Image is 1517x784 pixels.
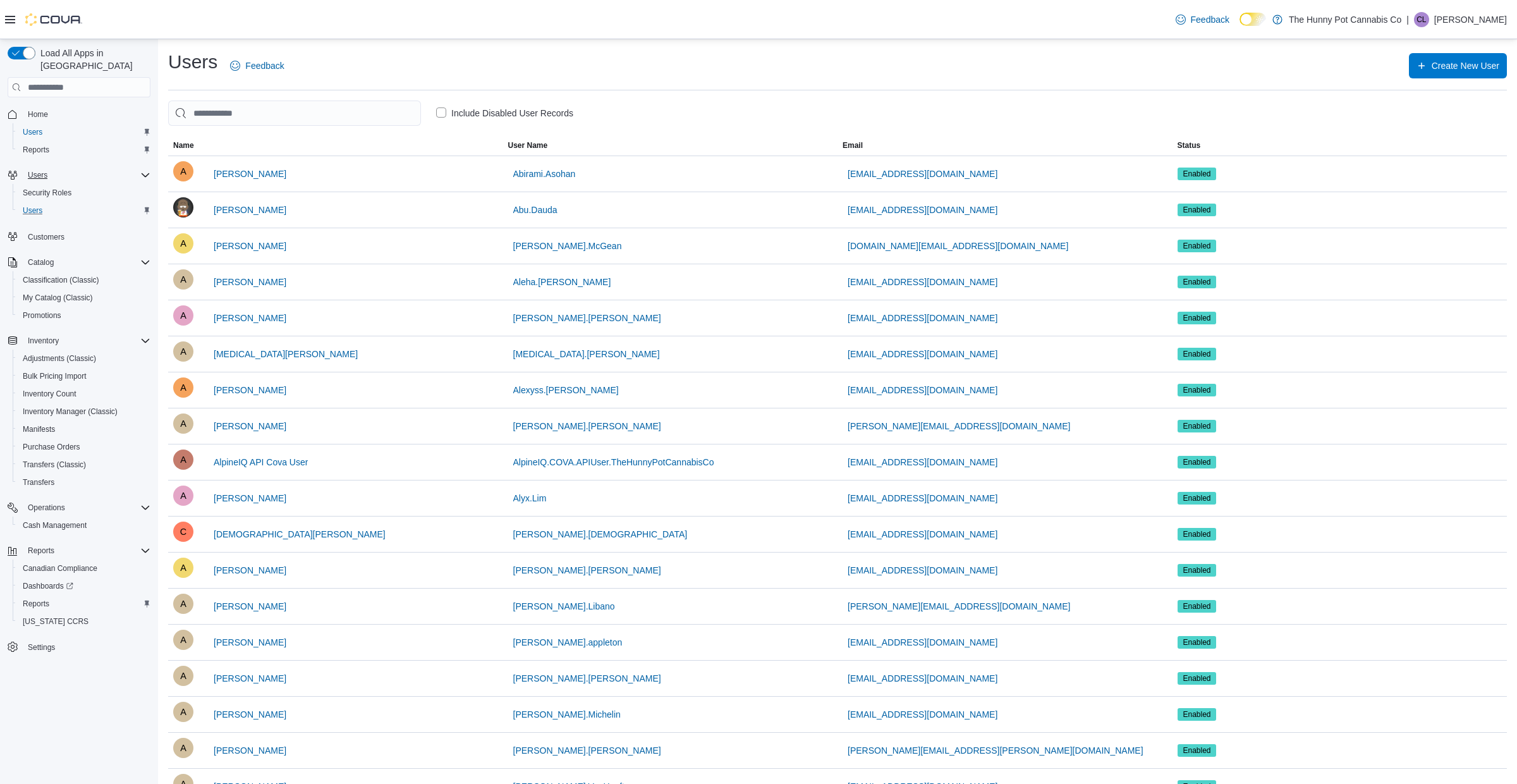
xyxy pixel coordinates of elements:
[513,348,660,360] span: [MEDICAL_DATA].[PERSON_NAME]
[513,492,547,505] span: Alyx.Lim
[23,500,70,515] button: Operations
[23,255,59,270] button: Catalog
[173,558,193,578] div: Andre
[843,233,1073,259] button: [DOMAIN_NAME][EMAIL_ADDRESS][DOMAIN_NAME]
[513,528,688,541] span: [PERSON_NAME].[DEMOGRAPHIC_DATA]
[3,499,155,517] button: Operations
[23,563,97,573] span: Canadian Compliance
[23,581,73,591] span: Dashboards
[28,336,59,346] span: Inventory
[23,543,59,558] button: Reports
[173,666,193,686] div: Andrew
[848,204,997,216] span: [EMAIL_ADDRESS][DOMAIN_NAME]
[180,666,186,686] span: A
[13,367,155,385] button: Bulk Pricing Import
[1178,708,1217,721] span: Enabled
[173,341,193,362] div: Alexia
[209,413,291,439] button: [PERSON_NAME]
[513,600,615,613] span: [PERSON_NAME].Libano
[180,305,186,326] span: A
[18,142,54,157] a: Reports
[1178,492,1217,505] span: Enabled
[173,140,194,150] span: Name
[848,456,997,469] span: [EMAIL_ADDRESS][DOMAIN_NAME]
[13,438,155,456] button: Purchase Orders
[23,230,70,245] a: Customers
[18,614,150,629] span: Washington CCRS
[23,543,150,558] span: Reports
[1191,13,1229,26] span: Feedback
[508,233,627,259] button: [PERSON_NAME].McGean
[18,596,150,611] span: Reports
[18,439,85,455] a: Purchase Orders
[1183,348,1211,360] span: Enabled
[173,630,193,650] div: Andrew
[848,276,997,288] span: [EMAIL_ADDRESS][DOMAIN_NAME]
[848,240,1068,252] span: [DOMAIN_NAME][EMAIL_ADDRESS][DOMAIN_NAME]
[1171,7,1234,32] a: Feedback
[18,422,150,437] span: Manifests
[173,522,193,542] div: Christian
[1409,53,1507,78] button: Create New User
[173,377,193,398] div: Alexyss
[209,305,291,331] button: [PERSON_NAME]
[180,269,186,290] span: A
[214,348,358,360] span: [MEDICAL_DATA][PERSON_NAME]
[23,500,150,515] span: Operations
[3,166,155,184] button: Users
[18,351,150,366] span: Adjustments (Classic)
[13,474,155,491] button: Transfers
[848,744,1143,757] span: [PERSON_NAME][EMAIL_ADDRESS][PERSON_NAME][DOMAIN_NAME]
[18,351,101,366] a: Adjustments (Classic)
[173,594,193,614] div: Andres
[1183,637,1211,648] span: Enabled
[209,450,313,475] button: AlpineIQ API Cova User
[1178,204,1217,216] span: Enabled
[18,614,94,629] a: [US_STATE] CCRS
[848,672,997,685] span: [EMAIL_ADDRESS][DOMAIN_NAME]
[23,442,80,452] span: Purchase Orders
[1178,564,1217,577] span: Enabled
[18,290,98,305] a: My Catalog (Classic)
[180,161,186,181] span: A
[214,528,386,541] span: [DEMOGRAPHIC_DATA][PERSON_NAME]
[23,389,76,399] span: Inventory Count
[23,106,150,122] span: Home
[848,564,997,577] span: [EMAIL_ADDRESS][DOMAIN_NAME]
[1183,420,1211,432] span: Enabled
[13,202,155,219] button: Users
[13,385,155,403] button: Inventory Count
[18,457,91,472] a: Transfers (Classic)
[18,457,150,472] span: Transfers (Classic)
[508,630,628,655] button: [PERSON_NAME].appleton
[214,420,286,432] span: [PERSON_NAME]
[848,168,997,180] span: [EMAIL_ADDRESS][DOMAIN_NAME]
[18,203,150,218] span: Users
[513,420,661,432] span: [PERSON_NAME].[PERSON_NAME]
[843,486,1002,511] button: [EMAIL_ADDRESS][DOMAIN_NAME]
[1414,12,1429,27] div: Carson Levine
[848,600,1070,613] span: [PERSON_NAME][EMAIL_ADDRESS][DOMAIN_NAME]
[214,240,286,252] span: [PERSON_NAME]
[173,450,193,470] div: AlpineIQ
[23,424,55,434] span: Manifests
[23,333,64,348] button: Inventory
[1178,348,1217,360] span: Enabled
[173,269,193,290] div: Aleha
[214,312,286,324] span: [PERSON_NAME]
[508,522,693,547] button: [PERSON_NAME].[DEMOGRAPHIC_DATA]
[28,170,47,180] span: Users
[18,369,150,384] span: Bulk Pricing Import
[3,638,155,656] button: Settings
[436,106,573,121] label: Include Disabled User Records
[23,145,49,155] span: Reports
[1183,601,1211,612] span: Enabled
[1183,493,1211,504] span: Enabled
[1178,636,1217,649] span: Enabled
[513,636,623,649] span: [PERSON_NAME].appleton
[513,672,661,685] span: [PERSON_NAME].[PERSON_NAME]
[23,460,86,470] span: Transfers (Classic)
[13,141,155,159] button: Reports
[18,308,66,323] a: Promotions
[13,577,155,595] a: Dashboards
